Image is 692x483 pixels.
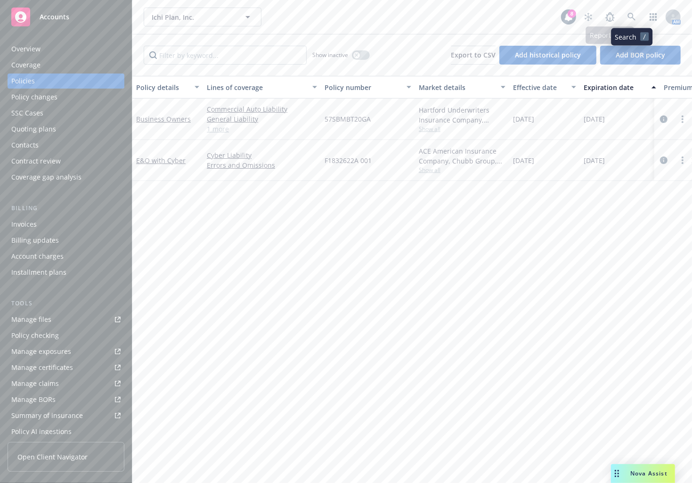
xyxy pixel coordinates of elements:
button: Policy details [132,76,203,98]
a: Manage certificates [8,360,124,375]
button: Add BOR policy [600,46,681,65]
a: Stop snowing [579,8,598,26]
a: Installment plans [8,265,124,280]
a: circleInformation [658,155,669,166]
span: Show all [419,125,505,133]
div: Policy changes [11,90,57,105]
button: Market details [415,76,509,98]
span: Show all [419,166,505,174]
a: Switch app [644,8,663,26]
span: Open Client Navigator [17,452,88,462]
span: Accounts [40,13,69,21]
span: [DATE] [513,156,534,165]
div: Contract review [11,154,61,169]
div: ACE American Insurance Company, Chubb Group, RT Specialty Insurance Services, LLC (RSG Specialty,... [419,146,505,166]
a: Manage claims [8,376,124,391]
a: Policy changes [8,90,124,105]
a: Report a Bug [601,8,619,26]
button: Policy number [321,76,415,98]
a: Commercial Auto Liability [207,104,317,114]
a: Contract review [8,154,124,169]
span: [DATE] [584,114,605,124]
div: Manage exposures [11,344,71,359]
a: Business Owners [136,115,191,123]
div: Policies [11,74,35,89]
a: E&O with Cyber [136,156,186,165]
a: Policy AI ingestions [8,424,124,439]
a: Invoices [8,217,124,232]
span: [DATE] [584,156,605,165]
a: Overview [8,41,124,57]
div: Market details [419,82,495,92]
div: Policy number [325,82,401,92]
div: Coverage gap analysis [11,170,81,185]
div: Policy checking [11,328,59,343]
button: Add historical policy [499,46,596,65]
div: Summary of insurance [11,408,83,423]
a: Policy checking [8,328,124,343]
button: Expiration date [580,76,660,98]
span: Add BOR policy [616,50,665,59]
div: Billing [8,204,124,213]
a: Summary of insurance [8,408,124,423]
a: Manage BORs [8,392,124,407]
a: SSC Cases [8,106,124,121]
a: Search [622,8,641,26]
a: more [677,155,688,166]
a: Manage files [8,312,124,327]
button: Nova Assist [611,464,675,483]
div: Lines of coverage [207,82,307,92]
span: Ichi Plan, Inc. [152,12,233,22]
a: General Liability [207,114,317,124]
span: Export to CSV [451,50,496,59]
a: Errors and Omissions [207,160,317,170]
div: Account charges [11,249,64,264]
span: 57SBMBT20GA [325,114,371,124]
input: Filter by keyword... [144,46,307,65]
div: Policy details [136,82,189,92]
a: Policies [8,74,124,89]
button: Export to CSV [451,46,496,65]
span: Nova Assist [630,469,668,477]
span: F1832622A 001 [325,156,372,165]
div: SSC Cases [11,106,43,121]
a: Billing updates [8,233,124,248]
div: Manage claims [11,376,59,391]
div: Manage certificates [11,360,73,375]
div: Billing updates [11,233,59,248]
div: Quoting plans [11,122,56,137]
span: [DATE] [513,114,534,124]
div: Coverage [11,57,41,73]
div: Policy AI ingestions [11,424,72,439]
a: Cyber Liability [207,150,317,160]
button: Effective date [509,76,580,98]
button: Ichi Plan, Inc. [144,8,261,26]
span: Show inactive [312,51,348,59]
div: Installment plans [11,265,66,280]
div: Overview [11,41,41,57]
a: Coverage [8,57,124,73]
button: Lines of coverage [203,76,321,98]
a: more [677,114,688,125]
a: Account charges [8,249,124,264]
div: Contacts [11,138,39,153]
div: Effective date [513,82,566,92]
a: Coverage gap analysis [8,170,124,185]
div: Manage files [11,312,51,327]
div: Expiration date [584,82,646,92]
div: Drag to move [611,464,623,483]
span: Add historical policy [515,50,581,59]
a: 1 more [207,124,317,134]
a: circleInformation [658,114,669,125]
div: Hartford Underwriters Insurance Company, Hartford Insurance Group [419,105,505,125]
a: Quoting plans [8,122,124,137]
div: Invoices [11,217,37,232]
div: 8 [568,9,576,18]
div: Tools [8,299,124,308]
div: Manage BORs [11,392,56,407]
a: Contacts [8,138,124,153]
a: Manage exposures [8,344,124,359]
a: Accounts [8,4,124,30]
